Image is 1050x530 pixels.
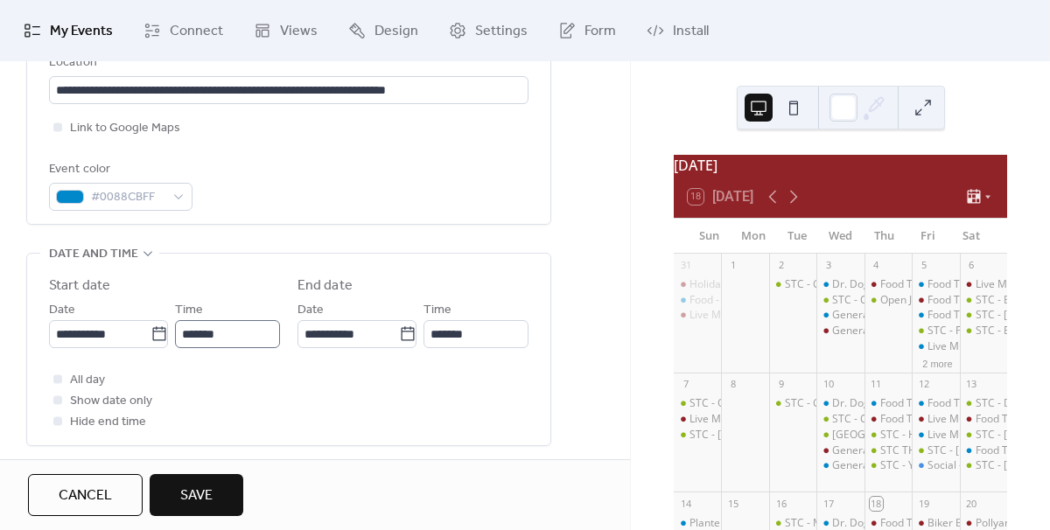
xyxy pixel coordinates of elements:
div: Holiday Taproom Hours 12pm -10pm @ [DATE] [689,277,920,292]
div: 5 [917,259,930,272]
div: 11 [870,378,883,391]
div: STC - Hunt House Creative Arts Center Adult Band Showcase @ Sun Sep 7, 2025 5pm - 7pm (CDT)STC - ... [674,428,721,443]
div: Fri [906,219,949,254]
div: STC - General Knowledge Trivia @ Tue Sep 9, 2025 7pm - 9pm (CDT) [769,396,816,411]
span: Time [423,300,451,321]
div: STC - Dark Horse Grill @ Sat Sep 13, 2025 1pm - 5pm (CDT) [960,396,1007,411]
div: 13 [965,378,978,391]
div: STC - Outdoor Doggie Dining class @ 1pm - 2:30pm (CDT) [674,396,721,411]
div: Thu [862,219,906,254]
div: 16 [774,497,787,510]
div: Social - Magician Pat Flanagan @ Fri Sep 12, 2025 8pm - 10:30pm (CDT) [912,458,959,473]
span: #0088CBFF [91,187,164,208]
div: Live Music - Dan Colles - Lemont @ Fri Sep 12, 2025 7pm - 10pm (CDT) [912,412,959,427]
div: Food Truck - Koris Koop -Roselle @ Fri Sep 5, 2025 5pm - 9pm (CDT) [912,277,959,292]
div: Food Truck- Uncle Cams Sandwiches - Roselle @ Fri Sep 5, 2025 5pm - 9pm (CDT) [912,308,959,323]
span: Date [49,300,75,321]
div: General Knowledge Trivia - Lemont @ Wed Sep 3, 2025 7pm - 9pm (CDT) [816,324,864,338]
div: 17 [822,497,835,510]
div: Event color [49,159,189,180]
span: Views [280,21,318,42]
div: 31 [679,259,692,272]
div: Food Truck - Da Wing Wagon/ Launch party - Roselle @ Fri Sep 12, 2025 5pm - 9pm (CDT) [912,396,959,411]
span: My Events [50,21,113,42]
div: Live Music - Dylan Raymond - Lemont @ Sun Sep 7, 2025 2pm - 4pm (CDT) [674,412,721,427]
span: Hide end time [70,412,146,433]
a: Views [241,7,331,54]
div: Food Truck - Dr Dogs - Roselle @ Thu Sep 11, 2025 5pm - 9pm (CDT) [864,396,912,411]
div: Dr. Dog’s Food Truck - Roselle @ Weekly from 6pm to 9pm [816,277,864,292]
div: Food Truck - Pizza 750 - Lemont @ Fri Sep 5, 2025 5pm - 9pm (CDT) [912,293,959,308]
div: Live Music - [PERSON_NAME] @ [DATE] 2pm - 5pm (CDT) [689,308,966,323]
span: Form [584,21,616,42]
span: Design [374,21,418,42]
button: Cancel [28,474,143,516]
div: STC - Charity Bike Ride with Sammy's Bikes @ Weekly from 6pm to 7:30pm on Wednesday from Wed May ... [816,293,864,308]
div: Holiday Taproom Hours 12pm -10pm @ Sun Aug 31, 2025 [674,277,721,292]
span: Settings [475,21,528,42]
div: 15 [726,497,739,510]
div: General Knowledge Trivia - Lemont @ Wed Sep 10, 2025 7pm - 9pm (CDT) [816,443,864,458]
div: STC - Yacht Rockettes @ Thu Sep 11, 2025 7pm - 10pm (CDT) [864,458,912,473]
div: STC - Billy Denton @ Sat Sep 13, 2025 2pm - 5pm (CDT) [960,428,1007,443]
div: Food Truck - Chuck’s Wood Fired Pizza - Roselle @ Sat Sep 13, 2025 5pm - 8pm (CST) [960,443,1007,458]
div: Live Music- InFunktious Duo - Lemont @ Sat Sep 6, 2025 2pm - 5pm (CDT) [960,277,1007,292]
div: 6 [965,259,978,272]
div: STC - Brew Town Bites @ Sat Sep 6, 2025 2pm - 7pm (CDT) [960,293,1007,308]
div: 4 [870,259,883,272]
a: Design [335,7,431,54]
div: 19 [917,497,930,510]
div: Food Truck - Tacos Los Jarochitos - Lemont @ Thu Sep 11, 2025 5pm - 9pm (CDT) [864,412,912,427]
div: Food - Good Stuff Eats - Roselle @ Sun Aug 31, 2025 1pm - 4pm (CDT) [674,293,721,308]
div: Food Truck - Tacos Los Jarochitos - Lemont @ Thu Sep 4, 2025 5pm - 9pm (CDT) [864,277,912,292]
span: Link to Google Maps [70,118,180,139]
div: STC THEME NIGHT - YACHT ROCK @ Thu Sep 11, 2025 6pm - 10pm (CDT) [864,443,912,458]
div: Tue [775,219,819,254]
div: Live Music - Billy Denton - Roselle @ Fri Sep 5, 2025 7pm - 10pm (CDT) [912,339,959,354]
div: 9 [774,378,787,391]
span: Cancel [59,485,112,506]
div: 20 [965,497,978,510]
div: 14 [679,497,692,510]
div: End date [297,275,353,296]
a: Form [545,7,629,54]
div: STC - Four Ds BBQ @ Fri Sep 5, 2025 5pm - 9pm (CDT) [912,324,959,338]
div: STC - Terry Byrne @ Sat Sep 6, 2025 2pm - 5pm (CDT) [960,308,1007,323]
div: STC - General Knowledge Trivia @ Tue Sep 2, 2025 7pm - 9pm (CDT) [769,277,816,292]
div: Live Music - JD Kostyk - Roselle @ Fri Sep 12, 2025 7pm - 10pm (CDT) [912,428,959,443]
div: Start date [49,275,110,296]
div: STC - Happy Lobster @ Thu Sep 11, 2025 5pm - 9pm (CDT) [864,428,912,443]
div: Mon [731,219,775,254]
div: Food - Good Stuff Eats - Roselle @ [DATE] 1pm - 4pm (CDT) [689,293,976,308]
span: Date and time [49,244,138,265]
div: General Knowledge - Roselle @ Wed Sep 3, 2025 7pm - 9pm (CDT) [816,308,864,323]
div: 3 [822,259,835,272]
div: General Knowledge Trivia - Roselle @ Wed Sep 10, 2025 7pm - 9pm (CDT) [816,458,864,473]
div: Live Music - Shawn Salmon - Lemont @ Sun Aug 31, 2025 2pm - 5pm (CDT) [674,308,721,323]
div: STC - Stadium Street Eats @ Wed Sep 10, 2025 6pm - 9pm (CDT) [816,428,864,443]
div: [DATE] [674,155,1007,176]
div: 1 [726,259,739,272]
div: STC - Outdoor Doggie Dining class @ 1pm - 2:30pm (CDT) [689,396,969,411]
div: 7 [679,378,692,391]
div: Sun [688,219,731,254]
span: All day [70,370,105,391]
div: Open Jam with Sam Wyatt @ STC @ Thu Sep 4, 2025 7pm - 11pm (CDT) [864,293,912,308]
div: Dr. Dog’s Food Truck - Roselle @ Weekly from 6pm to 9pm [816,396,864,411]
div: Location [49,52,525,73]
div: Sat [949,219,993,254]
a: Connect [130,7,236,54]
span: Date [297,300,324,321]
div: Food Truck - Happy Times - Lemont @ Sat Sep 13, 2025 2pm - 6pm (CDT) [960,412,1007,427]
span: Save [180,485,213,506]
div: 12 [917,378,930,391]
div: STC - Matt Keen Band @ Sat Sep 13, 2025 7pm - 10pm (CDT) [960,458,1007,473]
div: STC - Charity Bike Ride with Sammy's Bikes @ Weekly from 6pm to 7:30pm on Wednesday from Wed May ... [816,412,864,427]
div: Live Music - [PERSON_NAME] @ [DATE] 2pm - 4pm (CDT) [689,412,966,427]
a: Settings [436,7,541,54]
div: 8 [726,378,739,391]
div: 2 [774,259,787,272]
a: My Events [10,7,126,54]
span: Connect [170,21,223,42]
span: Time [175,300,203,321]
